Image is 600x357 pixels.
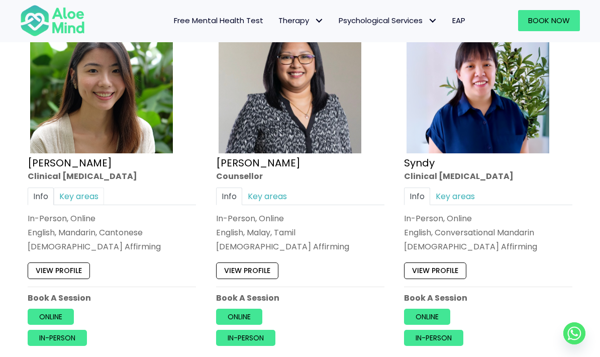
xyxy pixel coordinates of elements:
div: Clinical [MEDICAL_DATA] [28,171,196,183]
div: In-Person, Online [216,213,384,224]
a: Key areas [242,188,292,205]
a: Info [216,188,242,205]
div: [DEMOGRAPHIC_DATA] Affirming [28,241,196,253]
span: Psychological Services: submenu [425,13,440,28]
span: Psychological Services [339,15,437,26]
img: Aloe mind Logo [20,4,85,37]
span: Free Mental Health Test [174,15,263,26]
div: Counsellor [216,171,384,183]
a: In-person [216,330,275,346]
div: In-Person, Online [28,213,196,224]
div: [DEMOGRAPHIC_DATA] Affirming [216,241,384,253]
div: [DEMOGRAPHIC_DATA] Affirming [404,241,572,253]
a: EAP [445,10,473,31]
a: Online [404,309,450,325]
a: In-person [28,330,87,346]
p: Book A Session [404,292,572,304]
img: Syndy [407,11,549,153]
nav: Menu [95,10,473,31]
p: Book A Session [216,292,384,304]
span: Book Now [528,15,570,26]
span: Therapy: submenu [312,13,326,28]
a: Key areas [54,188,104,205]
a: Free Mental Health Test [166,10,271,31]
p: English, Mandarin, Cantonese [28,227,196,238]
p: English, Conversational Mandarin [404,227,572,238]
a: Book Now [518,10,580,31]
a: Info [28,188,54,205]
a: Syndy [404,156,435,170]
a: In-person [404,330,463,346]
a: Whatsapp [563,322,585,344]
p: Book A Session [28,292,196,304]
span: EAP [452,15,465,26]
img: Sabrina [219,11,361,153]
a: TherapyTherapy: submenu [271,10,331,31]
a: [PERSON_NAME] [28,156,112,170]
div: In-Person, Online [404,213,572,224]
a: Info [404,188,430,205]
p: English, Malay, Tamil [216,227,384,238]
div: Clinical [MEDICAL_DATA] [404,171,572,183]
span: Therapy [278,15,324,26]
a: Key areas [430,188,480,205]
a: Online [28,309,74,325]
img: Peggy Clin Psych [30,11,173,153]
a: [PERSON_NAME] [216,156,301,170]
a: View profile [216,263,278,279]
a: View profile [404,263,466,279]
a: Online [216,309,262,325]
a: Psychological ServicesPsychological Services: submenu [331,10,445,31]
a: View profile [28,263,90,279]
